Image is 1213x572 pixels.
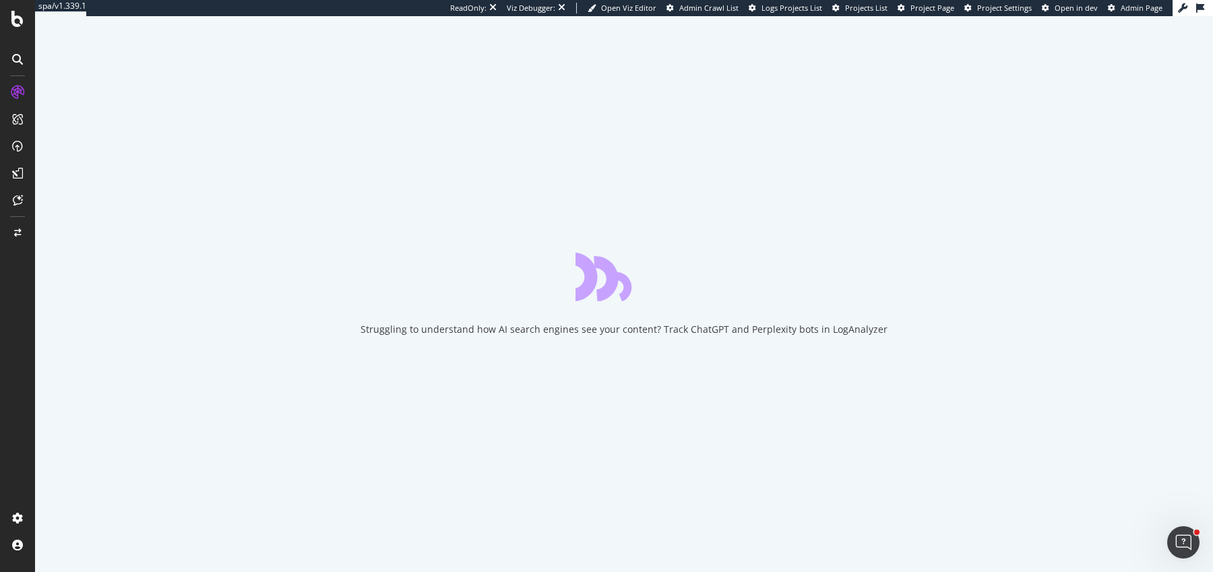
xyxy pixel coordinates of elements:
span: Logs Projects List [761,3,822,13]
span: Projects List [845,3,888,13]
a: Admin Page [1108,3,1162,13]
span: Project Settings [977,3,1032,13]
span: Admin Page [1121,3,1162,13]
div: Viz Debugger: [507,3,555,13]
div: Struggling to understand how AI search engines see your content? Track ChatGPT and Perplexity bot... [361,323,888,336]
a: Project Page [898,3,954,13]
div: animation [576,253,673,301]
span: Open Viz Editor [601,3,656,13]
a: Logs Projects List [749,3,822,13]
span: Open in dev [1055,3,1098,13]
span: Project Page [910,3,954,13]
span: Admin Crawl List [679,3,739,13]
a: Projects List [832,3,888,13]
a: Admin Crawl List [666,3,739,13]
div: ReadOnly: [450,3,487,13]
iframe: Intercom live chat [1167,526,1200,559]
a: Project Settings [964,3,1032,13]
a: Open in dev [1042,3,1098,13]
a: Open Viz Editor [588,3,656,13]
